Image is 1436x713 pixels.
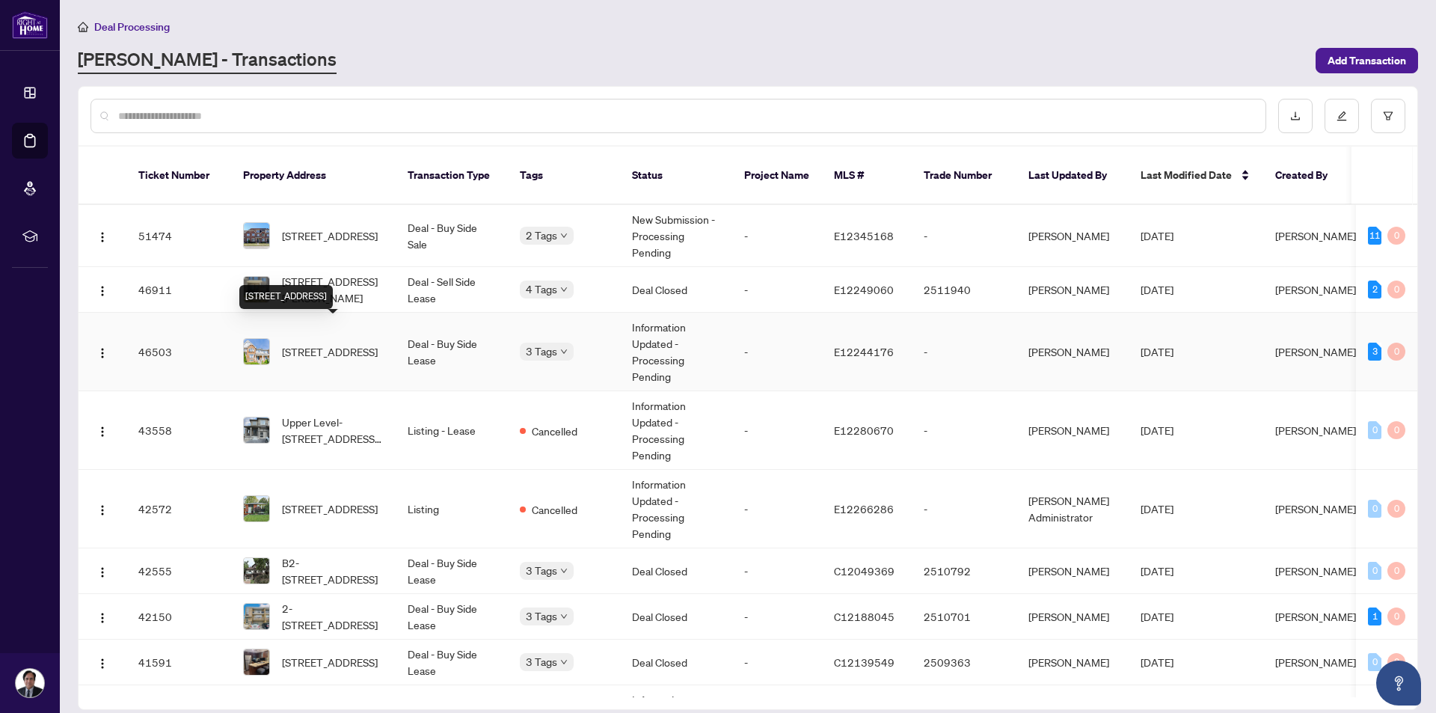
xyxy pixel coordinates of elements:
[1328,49,1406,73] span: Add Transaction
[620,548,732,594] td: Deal Closed
[620,391,732,470] td: Information Updated - Processing Pending
[822,147,912,205] th: MLS #
[1016,470,1129,548] td: [PERSON_NAME] Administrator
[1316,48,1418,73] button: Add Transaction
[244,223,269,248] img: thumbnail-img
[126,267,231,313] td: 46911
[96,347,108,359] img: Logo
[90,224,114,248] button: Logo
[1368,653,1381,671] div: 0
[912,205,1016,267] td: -
[90,418,114,442] button: Logo
[1368,343,1381,361] div: 3
[1368,281,1381,299] div: 2
[1275,564,1356,578] span: [PERSON_NAME]
[282,654,378,670] span: [STREET_ADDRESS]
[1387,562,1405,580] div: 0
[620,640,732,685] td: Deal Closed
[282,343,378,360] span: [STREET_ADDRESS]
[526,281,557,298] span: 4 Tags
[620,470,732,548] td: Information Updated - Processing Pending
[16,669,44,697] img: Profile Icon
[526,227,557,244] span: 2 Tags
[1387,227,1405,245] div: 0
[96,658,108,670] img: Logo
[282,501,378,517] span: [STREET_ADDRESS]
[732,470,822,548] td: -
[126,640,231,685] td: 41591
[12,11,48,39] img: logo
[620,205,732,267] td: New Submission - Processing Pending
[1141,345,1173,358] span: [DATE]
[126,313,231,391] td: 46503
[1368,227,1381,245] div: 11
[1325,99,1359,133] button: edit
[1263,147,1353,205] th: Created By
[834,423,894,437] span: E12280670
[834,564,895,578] span: C12049369
[560,348,568,355] span: down
[1383,111,1393,121] span: filter
[282,554,384,587] span: B2-[STREET_ADDRESS]
[96,231,108,243] img: Logo
[231,147,396,205] th: Property Address
[912,147,1016,205] th: Trade Number
[96,285,108,297] img: Logo
[560,286,568,293] span: down
[1278,99,1313,133] button: download
[90,278,114,302] button: Logo
[1016,267,1129,313] td: [PERSON_NAME]
[1141,229,1173,242] span: [DATE]
[834,610,895,623] span: C12188045
[282,414,384,447] span: Upper Level-[STREET_ADDRESS][PERSON_NAME]
[396,147,508,205] th: Transaction Type
[526,562,557,579] span: 3 Tags
[1141,423,1173,437] span: [DATE]
[282,273,384,306] span: [STREET_ADDRESS][PERSON_NAME]
[396,594,508,640] td: Deal - Buy Side Lease
[1141,283,1173,296] span: [DATE]
[1016,594,1129,640] td: [PERSON_NAME]
[1141,564,1173,578] span: [DATE]
[620,267,732,313] td: Deal Closed
[526,653,557,670] span: 3 Tags
[1368,500,1381,518] div: 0
[94,20,170,34] span: Deal Processing
[396,205,508,267] td: Deal - Buy Side Sale
[282,600,384,633] span: 2-[STREET_ADDRESS]
[1141,610,1173,623] span: [DATE]
[1129,147,1263,205] th: Last Modified Date
[732,594,822,640] td: -
[396,267,508,313] td: Deal - Sell Side Lease
[1141,655,1173,669] span: [DATE]
[526,608,557,625] span: 3 Tags
[912,640,1016,685] td: 2509363
[126,470,231,548] td: 42572
[620,147,732,205] th: Status
[560,658,568,666] span: down
[1387,281,1405,299] div: 0
[834,283,894,296] span: E12249060
[912,313,1016,391] td: -
[1371,99,1405,133] button: filter
[620,313,732,391] td: Information Updated - Processing Pending
[1016,548,1129,594] td: [PERSON_NAME]
[126,147,231,205] th: Ticket Number
[244,277,269,302] img: thumbnail-img
[126,391,231,470] td: 43558
[78,22,88,32] span: home
[1368,562,1381,580] div: 0
[96,612,108,624] img: Logo
[90,650,114,674] button: Logo
[1275,283,1356,296] span: [PERSON_NAME]
[244,339,269,364] img: thumbnail-img
[912,470,1016,548] td: -
[396,470,508,548] td: Listing
[1141,167,1232,183] span: Last Modified Date
[1016,147,1129,205] th: Last Updated By
[560,232,568,239] span: down
[239,285,333,309] div: [STREET_ADDRESS]
[1275,502,1356,515] span: [PERSON_NAME]
[1016,391,1129,470] td: [PERSON_NAME]
[244,496,269,521] img: thumbnail-img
